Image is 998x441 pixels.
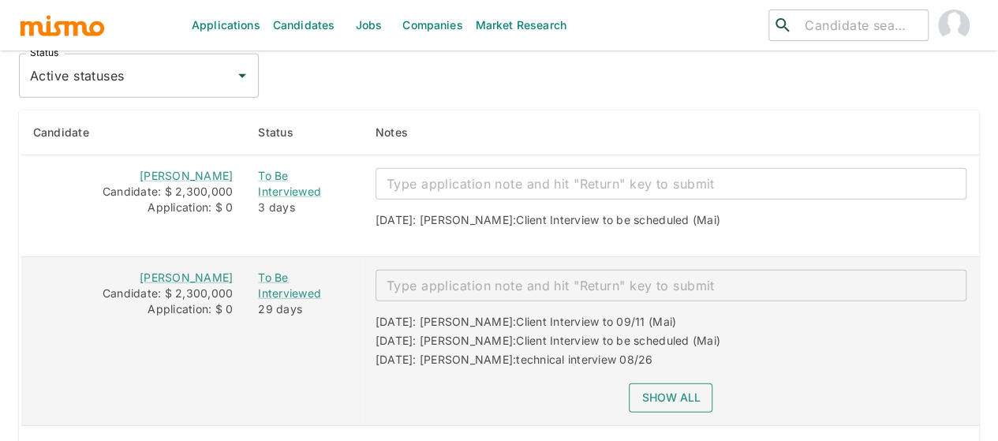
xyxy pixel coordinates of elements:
[516,213,720,226] span: Client Interview to be scheduled (Mai)
[21,110,246,155] th: Candidate
[140,169,233,182] a: [PERSON_NAME]
[376,314,676,333] div: [DATE]: [PERSON_NAME]:
[258,200,349,215] div: 3 days
[798,14,921,36] input: Candidate search
[245,110,362,155] th: Status
[938,9,970,41] img: Maia Reyes
[258,168,349,200] a: To Be Interviewed
[516,315,676,328] span: Client Interview to 09/11 (Mai)
[140,271,233,284] a: [PERSON_NAME]
[376,352,653,371] div: [DATE]: [PERSON_NAME]:
[19,13,106,37] img: logo
[30,47,58,60] label: Status
[516,353,652,366] span: technical interview 08/26
[376,212,720,231] div: [DATE]: [PERSON_NAME]:
[363,110,979,155] th: Notes
[34,200,233,215] div: Application: $ 0
[34,286,233,301] div: Candidate: $ 2,300,000
[629,383,712,413] button: Show all
[34,301,233,317] div: Application: $ 0
[34,184,233,200] div: Candidate: $ 2,300,000
[516,334,720,347] span: Client Interview to be scheduled (Mai)
[258,301,349,317] div: 29 days
[258,270,349,301] a: To Be Interviewed
[376,333,720,352] div: [DATE]: [PERSON_NAME]:
[231,65,253,87] button: Open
